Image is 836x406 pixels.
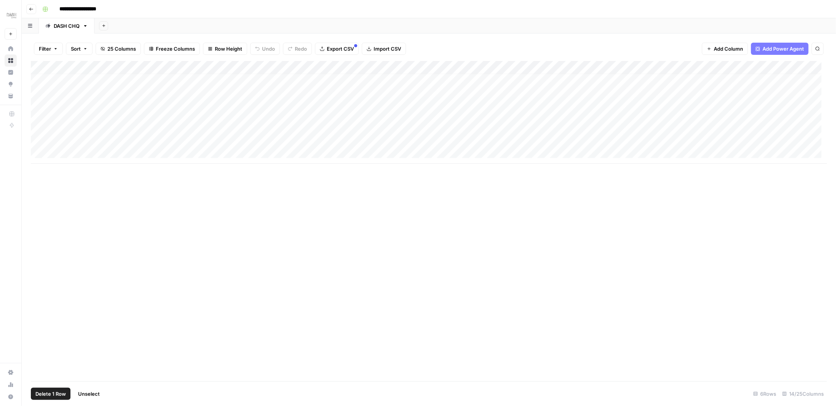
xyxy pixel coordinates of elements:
[702,43,748,55] button: Add Column
[5,391,17,403] button: Help + Support
[39,45,51,53] span: Filter
[5,54,17,67] a: Browse
[762,45,804,53] span: Add Power Agent
[203,43,247,55] button: Row Height
[35,390,66,398] span: Delete 1 Row
[751,43,809,55] button: Add Power Agent
[215,45,242,53] span: Row Height
[327,45,354,53] span: Export CSV
[74,388,104,400] button: Unselect
[144,43,200,55] button: Freeze Columns
[5,366,17,379] a: Settings
[71,45,81,53] span: Sort
[54,22,80,30] div: DASH CHQ
[39,18,94,34] a: DASH CHQ
[107,45,136,53] span: 25 Columns
[250,43,280,55] button: Undo
[31,388,70,400] button: Delete 1 Row
[5,78,17,90] a: Opportunities
[66,43,93,55] button: Sort
[374,45,401,53] span: Import CSV
[5,43,17,55] a: Home
[96,43,141,55] button: 25 Columns
[5,6,17,25] button: Workspace: Dash
[295,45,307,53] span: Redo
[362,43,406,55] button: Import CSV
[283,43,312,55] button: Redo
[5,379,17,391] a: Usage
[34,43,63,55] button: Filter
[156,45,195,53] span: Freeze Columns
[5,66,17,78] a: Insights
[5,9,18,22] img: Dash Logo
[5,90,17,102] a: Your Data
[78,390,100,398] span: Unselect
[714,45,743,53] span: Add Column
[262,45,275,53] span: Undo
[750,388,779,400] div: 6 Rows
[779,388,827,400] div: 14/25 Columns
[315,43,359,55] button: Export CSV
